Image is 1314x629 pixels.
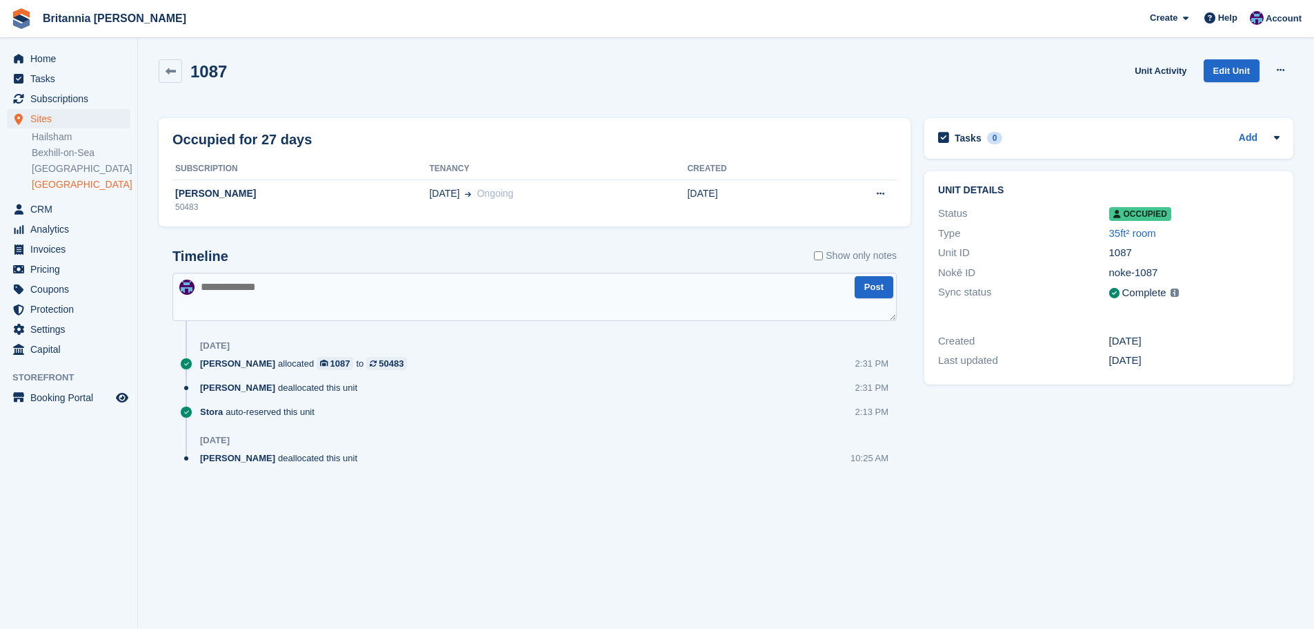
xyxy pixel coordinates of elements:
span: Capital [30,340,113,359]
a: Britannia [PERSON_NAME] [37,7,192,30]
div: deallocated this unit [200,381,364,394]
img: Becca Clark [179,280,195,295]
div: 1087 [330,357,350,370]
a: Edit Unit [1204,59,1260,82]
div: [DATE] [200,435,230,446]
a: 50483 [366,357,407,370]
span: Invoices [30,240,113,259]
a: 1087 [317,357,353,370]
span: [PERSON_NAME] [200,381,275,394]
div: Nokē ID [938,265,1108,281]
div: Type [938,226,1108,242]
a: menu [7,220,130,239]
span: [PERSON_NAME] [200,357,275,370]
span: [PERSON_NAME] [200,452,275,465]
a: menu [7,240,130,259]
h2: Timeline [172,249,228,264]
a: menu [7,280,130,299]
div: 2:13 PM [855,405,888,418]
a: menu [7,49,130,68]
span: [DATE] [429,186,459,201]
div: Last updated [938,353,1108,369]
span: Account [1266,12,1302,26]
span: CRM [30,200,113,219]
a: Add [1239,130,1257,146]
div: deallocated this unit [200,452,364,465]
a: 35ft² room [1109,227,1156,239]
span: Settings [30,320,113,339]
span: Coupons [30,280,113,299]
div: Status [938,206,1108,222]
div: noke-1087 [1109,265,1280,281]
h2: 1087 [190,62,227,81]
h2: Tasks [955,132,982,144]
div: 1087 [1109,245,1280,261]
span: Create [1150,11,1177,25]
a: menu [7,69,130,88]
div: [PERSON_NAME] [172,186,429,201]
a: menu [7,320,130,339]
div: 50483 [172,201,429,213]
div: [DATE] [200,340,230,351]
div: 0 [987,132,1003,144]
span: Subscriptions [30,89,113,108]
span: Occupied [1109,207,1171,221]
img: stora-icon-8386f47178a22dfd0bd8f6a31ec36ba5ce8667c1dd55bd0f319d3a0aa187defe.svg [11,8,32,29]
input: Show only notes [814,249,823,263]
a: menu [7,89,130,108]
button: Post [855,276,893,299]
div: Complete [1122,285,1166,301]
a: menu [7,260,130,279]
div: Sync status [938,284,1108,302]
div: 2:31 PM [855,381,888,394]
div: allocated to [200,357,414,370]
span: Ongoing [477,188,513,199]
div: auto-reserved this unit [200,405,321,418]
span: Sites [30,109,113,128]
span: Help [1218,11,1237,25]
a: Preview store [114,389,130,406]
th: Tenancy [429,158,687,180]
a: [GEOGRAPHIC_DATA] [32,162,130,175]
span: Protection [30,300,113,319]
img: icon-info-grey-7440780725fd019a000dd9b08b2336e03edf1995a4989e88bcd33f0948082b44.svg [1171,289,1179,297]
a: Bexhill-on-Sea [32,146,130,159]
label: Show only notes [814,249,897,263]
a: [GEOGRAPHIC_DATA] [32,178,130,191]
span: Pricing [30,260,113,279]
th: Subscription [172,158,429,180]
span: Booking Portal [30,388,113,407]
div: 10:25 AM [850,452,888,465]
span: Storefront [12,371,137,385]
span: Analytics [30,220,113,239]
a: menu [7,388,130,407]
div: 50483 [379,357,404,370]
td: [DATE] [687,180,808,221]
h2: Unit details [938,185,1280,196]
th: Created [687,158,808,180]
a: menu [7,109,130,128]
h2: Occupied for 27 days [172,129,312,150]
div: 2:31 PM [855,357,888,370]
a: menu [7,340,130,359]
span: Stora [200,405,223,418]
span: Home [30,49,113,68]
span: Tasks [30,69,113,88]
a: Unit Activity [1129,59,1192,82]
a: menu [7,200,130,219]
div: Created [938,333,1108,349]
a: menu [7,300,130,319]
div: [DATE] [1109,353,1280,369]
a: Hailsham [32,130,130,144]
div: [DATE] [1109,333,1280,349]
img: Becca Clark [1250,11,1264,25]
div: Unit ID [938,245,1108,261]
